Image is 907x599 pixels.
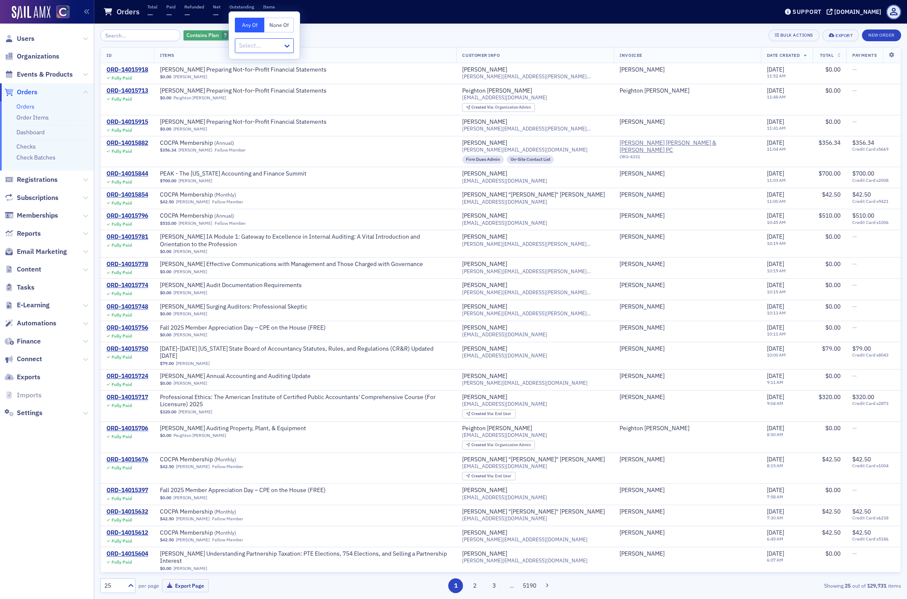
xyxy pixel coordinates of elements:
button: None Of [264,18,294,32]
a: ORD-14015748 [106,303,148,311]
a: Peighton [PERSON_NAME] [173,433,226,438]
a: Memberships [5,211,58,220]
span: Surgent's Annual Accounting and Auditing Update [160,373,311,380]
a: [PERSON_NAME] [176,199,210,205]
span: Users [17,34,35,43]
span: Surgent's Audit Documentation Requirements [160,282,302,289]
a: Events & Products [5,70,73,79]
div: [PERSON_NAME] [462,139,507,147]
div: ORD-14015778 [106,261,148,268]
span: ( Monthly ) [214,456,236,463]
a: [PERSON_NAME] Annual Accounting and Auditing Update [160,373,311,380]
span: — [852,66,857,73]
span: — [263,10,269,19]
button: Export Page [162,579,209,592]
span: Profile [886,5,901,19]
span: ID [106,52,112,58]
a: Reports [5,229,41,238]
span: Peighton Miyasaki [620,87,755,95]
div: Peighton [PERSON_NAME] [620,87,689,95]
a: [PERSON_NAME] Preparing Not-for-Profit Financial Statements [160,118,327,126]
div: [PERSON_NAME] [620,456,665,463]
a: [PERSON_NAME] [178,178,212,184]
span: Professional Ethics: The American Institute of Certified Public Accountants' Comprehensive Course... [160,394,450,408]
a: [PERSON_NAME] [462,324,507,332]
a: [DATE]-[DATE] [US_STATE] State Board of Accountancy Statutes, Rules, and Regulations (CR&R) Updat... [160,345,450,360]
a: [PERSON_NAME] "[PERSON_NAME]" [PERSON_NAME] [462,191,605,199]
a: [PERSON_NAME] [176,537,210,543]
button: 3 [487,578,501,593]
a: Peighton [PERSON_NAME] [620,425,689,432]
a: COCPA Membership (Annual) [160,212,266,220]
span: $0.00 [825,66,841,73]
a: Content [5,265,41,274]
a: COCPA Membership (Monthly) [160,508,266,516]
a: Fall 2025 Member Appreciation Day – CPE on the House (FREE) [160,324,326,332]
span: [EMAIL_ADDRESS][DOMAIN_NAME] [462,94,547,101]
a: [PERSON_NAME] [PERSON_NAME] & [PERSON_NAME] PC [620,139,755,154]
a: [PERSON_NAME] Preparing Not-for-Profit Financial Statements [160,87,327,95]
span: COCPA Membership [160,456,266,463]
a: [PERSON_NAME] [178,147,212,153]
a: Peighton [PERSON_NAME] [462,425,532,432]
a: [PERSON_NAME] [173,311,207,317]
span: Date Created [767,52,800,58]
span: Reports [17,229,41,238]
span: Total [820,52,834,58]
span: Orders [17,88,37,97]
a: [PERSON_NAME] [462,550,507,558]
label: per page [138,582,159,589]
span: Invoicee [620,52,642,58]
span: Surgent's Preparing Not-for-Profit Financial Statements [160,118,327,126]
div: Organization Admin [471,105,531,110]
p: Items [263,4,275,10]
a: Automations [5,319,56,328]
span: — [166,10,172,19]
span: ( Monthly ) [214,508,236,515]
div: Peighton [PERSON_NAME] [462,87,532,95]
a: [PERSON_NAME] [462,373,507,380]
a: [PERSON_NAME] [620,508,665,516]
a: Registrations [5,175,58,184]
a: [PERSON_NAME] [173,332,207,338]
a: COCPA Membership (Annual) [160,139,266,147]
a: [PERSON_NAME] Understanding Partnership Taxation: PTE Elections, 754 Elections, and Selling a Par... [160,550,450,565]
div: [PERSON_NAME] "[PERSON_NAME]" [PERSON_NAME] [462,508,605,516]
a: [PERSON_NAME] [173,290,207,296]
a: ORD-14015706 [106,425,148,432]
a: ORD-14015854 [106,191,148,199]
button: 5190 [522,578,537,593]
a: Exports [5,373,40,382]
a: [PERSON_NAME] Effective Communications with Management and Those Charged with Governance [160,261,423,268]
a: Organizations [5,52,59,61]
span: COCPA Membership [160,191,266,199]
span: Payments [852,52,877,58]
a: [PERSON_NAME] [620,550,665,558]
a: [PERSON_NAME] [462,118,507,126]
span: Surgent's Preparing Not-for-Profit Financial Statements [160,87,327,95]
div: Fully Paid [112,96,132,102]
a: [PERSON_NAME] [620,303,665,311]
a: [PERSON_NAME] [173,381,207,386]
span: ( Monthly ) [214,191,236,198]
a: [PERSON_NAME] [462,261,507,268]
a: ORD-14015397 [106,487,148,494]
span: Surgent's Effective Communications with Management and Those Charged with Governance [160,261,423,268]
div: [PERSON_NAME] [620,345,665,353]
span: Events & Products [17,70,73,79]
span: COCPA Membership [160,529,266,537]
div: ORD-14015796 [106,212,148,220]
a: ORD-14015844 [106,170,148,178]
div: [PERSON_NAME] [620,212,665,220]
a: COCPA Membership (Monthly) [160,456,266,463]
a: ORD-14015774 [106,282,148,289]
